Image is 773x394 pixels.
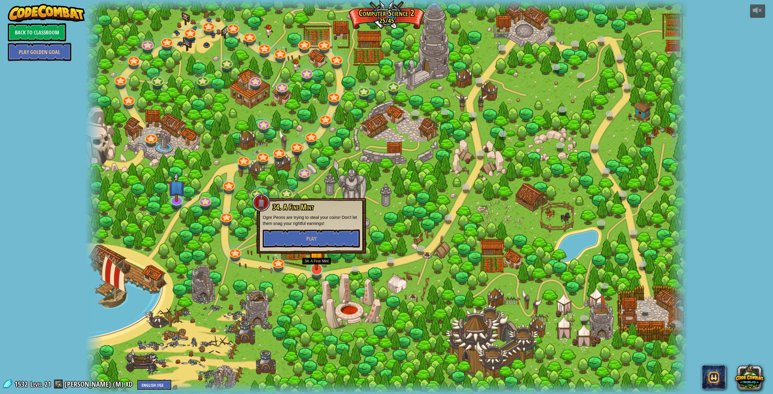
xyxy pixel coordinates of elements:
span: 1532 [14,379,30,389]
span: Level [30,379,42,389]
span: 21 [44,379,51,389]
p: Ogre Peons are trying to steal your coins! Don't let them snag your rightful earnings! [263,214,360,226]
span: 34. A Fine Mint [273,202,313,212]
span: Play [306,235,316,242]
button: Adjust volume [750,4,765,18]
img: level-banner-unstarted-subscriber.png [168,172,185,202]
a: Play Golden Goal [8,43,71,61]
img: CodeCombat - Learn how to code by playing a game [8,4,85,22]
a: [PERSON_NAME] (M) XD [65,379,134,389]
button: Play [263,229,360,248]
a: Back to Classroom [8,23,66,41]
